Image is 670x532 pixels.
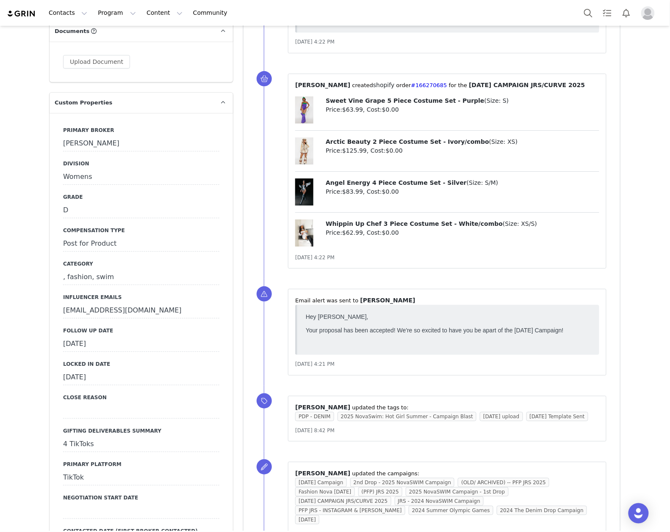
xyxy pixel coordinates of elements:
span: [DATE] Template Sent [526,412,588,421]
span: (PFP) JRS 2025 [358,487,402,496]
span: Size: XS/S [505,220,535,227]
label: Grade [63,193,219,201]
p: Price: , Cost: [326,187,599,196]
p: ( ) [326,96,599,105]
span: [PERSON_NAME] [295,404,350,411]
span: 2nd Drop - 2025 NovaSWIM Campaign [350,478,455,487]
span: shopify [373,82,394,88]
p: Price: , Cost: [326,228,599,237]
span: Documents [55,27,89,36]
span: [DATE] 4:22 PM [295,255,335,261]
a: #166270685 [411,82,447,88]
label: Negotiation Start Date [63,494,219,502]
li: 1 tiktok [20,29,288,36]
div: Womens [63,170,219,185]
span: 2024 The Denim Drop Campaign [497,506,587,515]
button: Notifications [617,3,636,22]
span: Custom Properties [55,99,112,107]
span: Size: S/M [469,179,496,186]
span: $83.99 [342,188,363,195]
span: [DATE] [295,515,319,524]
span: Sweet Vine Grape 5 Piece Costume Set - Purple [326,97,485,104]
p: ( ) [326,137,599,146]
div: [DATE] [63,370,219,385]
span: [DATE] CAMPAIGN JRS/CURVE 2025 [469,82,585,88]
p: month 1: [3,16,288,23]
button: Search [579,3,598,22]
span: [DATE] 4:21 PM [295,361,335,367]
span: $125.99 [342,147,367,154]
div: [DATE] [63,337,219,352]
p: ⁨ ⁩ created⁨ ⁩⁨⁩ order⁨ ⁩ for the ⁨ ⁩ [295,81,599,90]
span: Size: S [487,97,507,104]
p: [DATE] p accepted [3,3,288,10]
label: Compensation Type [63,227,219,234]
span: $0.00 [382,229,399,236]
div: D [63,203,219,218]
button: Profile [636,6,663,20]
div: Open Intercom Messenger [628,503,649,524]
label: Division [63,160,219,167]
span: PDP - DENIM [295,412,334,421]
label: Locked In Date [63,360,219,368]
span: [DATE] 4:22 PM [295,39,335,45]
span: Size: XS [492,138,515,145]
div: [PERSON_NAME] [63,136,219,151]
label: Close Reason [63,394,219,401]
span: JRS - 2024 NovaSWIM Campaign [395,496,484,506]
span: [PERSON_NAME] [295,82,350,88]
span: (OLD/ ARCHIVED) -- PFP JRS 2025 [458,478,549,487]
button: Contacts [44,3,92,22]
a: Tasks [598,3,617,22]
p: Price: , Cost: [326,105,599,114]
div: TikTok [63,470,219,485]
button: Content [141,3,188,22]
div: Post for Product [63,236,219,252]
button: Program [93,3,141,22]
li: 1 tiktok [20,16,288,23]
div: [EMAIL_ADDRESS][DOMAIN_NAME] [63,303,219,318]
span: PFP JRS - INSTAGRAM & [PERSON_NAME] [295,506,405,515]
label: Primary Broker [63,126,219,134]
a: Community [188,3,236,22]
p: ⁨Email⁩ alert was sent to ⁨ ⁩ [295,296,599,305]
span: Angel Energy 4 Piece Costume Set - Silver [326,179,467,186]
p: [DATE] p delivered [3,3,288,10]
span: Fashion Nova [DATE] [295,487,354,496]
span: 2025 NovaSwim: Hot Girl Summer - Campaign Blast [338,412,477,421]
label: Influencer Emails [63,293,219,301]
span: Arctic Beauty 2 Piece Costume Set - Ivory/combo [326,138,489,145]
p: ⁨ ⁩ updated the tags to: [295,403,599,412]
span: $0.00 [382,106,399,113]
span: $63.99 [342,106,363,113]
p: ( ) [326,219,599,228]
label: Gifting Deliverables Summary [63,427,219,435]
span: [PERSON_NAME] [360,297,415,304]
label: Follow Up Date [63,327,219,335]
span: 2025 NovaSWIM Campaign - 1st Drop [406,487,509,496]
button: Upload Document [63,55,130,69]
img: grin logo [7,10,36,18]
p: Price: , Cost: [326,146,599,155]
span: [DATE] Campaign [295,478,346,487]
span: $0.00 [382,188,399,195]
p: ⁨ ⁩ updated the campaigns: [295,469,599,478]
label: Primary Platform [63,461,219,468]
span: Whippin Up Chef 3 Piece Costume Set - White/combo [326,220,503,227]
span: [DATE] 8:42 PM [295,428,335,433]
span: $0.00 [386,147,403,154]
span: 2024 Summer Olympic Games [409,506,493,515]
span: [DATE] upload [480,412,523,421]
img: placeholder-profile.jpg [641,6,655,20]
div: , fashion, swim [63,270,219,285]
label: Category [63,260,219,268]
span: [PERSON_NAME] [295,470,350,477]
div: 4 TikToks [63,437,219,452]
span: $62.99 [342,229,363,236]
p: ( ) [326,178,599,187]
p: month 1: [3,3,288,10]
span: [DATE] CAMPAIGN JRS/CURVE 2025 [295,496,391,506]
p: Hey [PERSON_NAME], Your proposal has been accepted! We're so excited to have you be apart of the ... [3,3,288,24]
